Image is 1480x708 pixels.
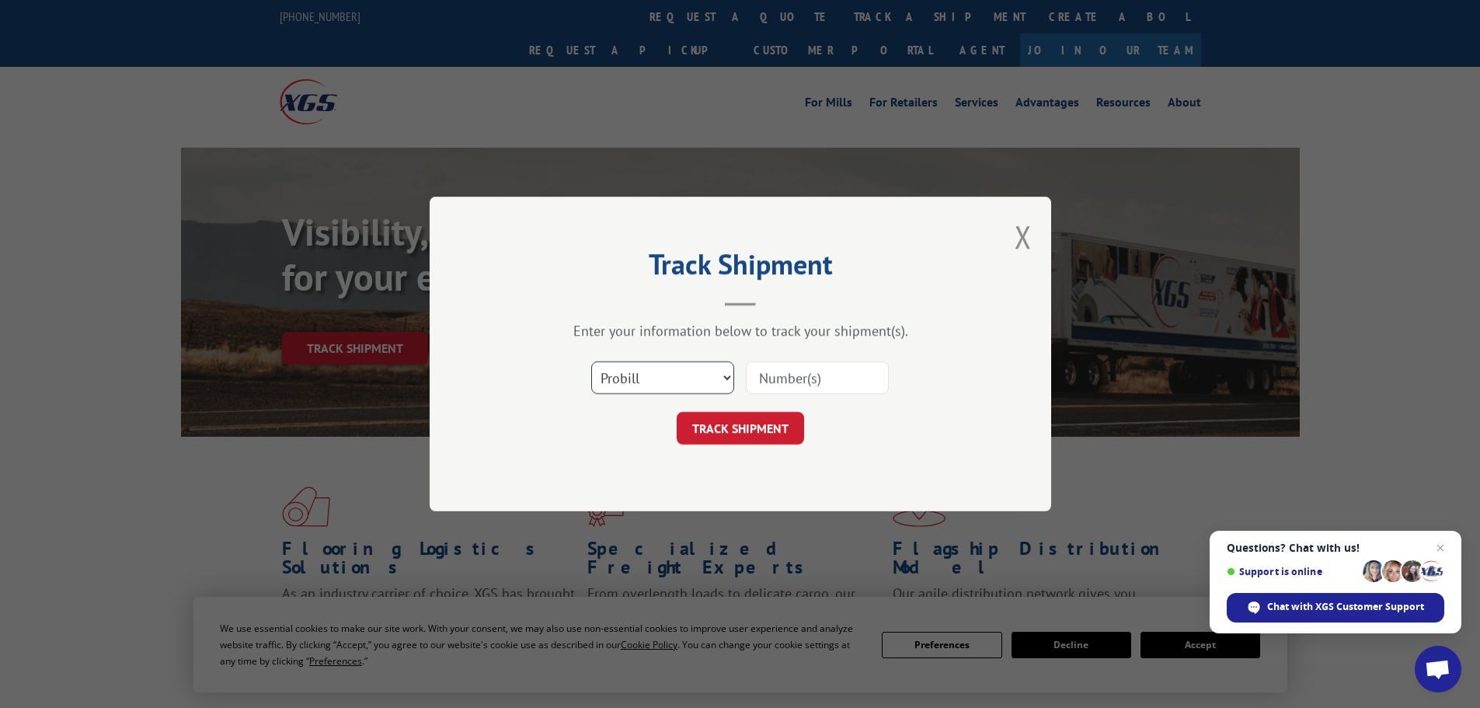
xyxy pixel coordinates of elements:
[677,412,804,445] button: TRACK SHIPMENT
[1431,539,1450,557] span: Close chat
[746,361,889,394] input: Number(s)
[1267,600,1424,614] span: Chat with XGS Customer Support
[507,253,973,283] h2: Track Shipment
[1015,216,1032,257] button: Close modal
[1227,593,1444,623] div: Chat with XGS Customer Support
[1415,646,1461,692] div: Open chat
[1227,542,1444,554] span: Questions? Chat with us!
[1227,566,1357,577] span: Support is online
[507,322,973,340] div: Enter your information below to track your shipment(s).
